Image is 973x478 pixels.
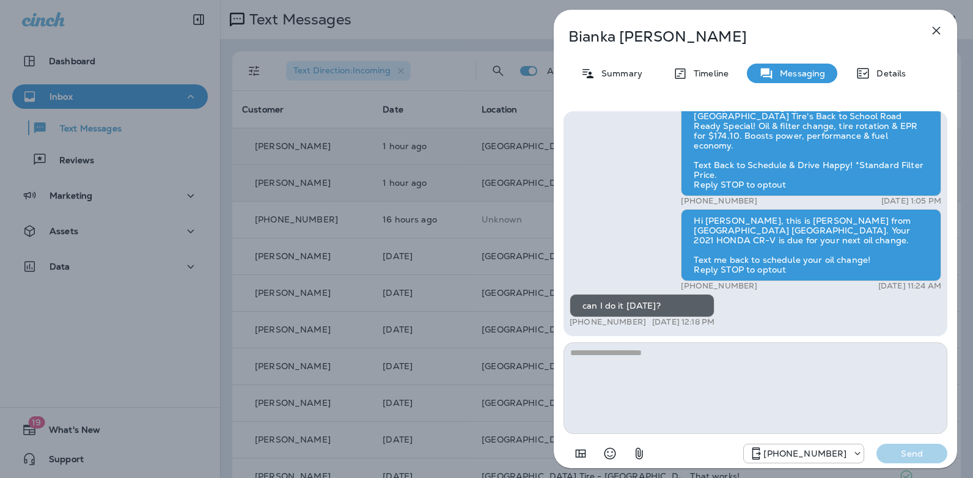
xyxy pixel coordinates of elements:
p: [PHONE_NUMBER] [681,196,757,206]
p: Messaging [774,68,825,78]
p: [PHONE_NUMBER] [763,449,846,458]
button: Select an emoji [598,441,622,466]
p: [DATE] 1:05 PM [881,196,941,206]
button: Add in a premade template [568,441,593,466]
div: Hi [PERSON_NAME], carpooling to class, commuting to campus, or loading up for a tailgate? Save $2... [681,68,941,196]
div: +1 (984) 409-9300 [744,446,864,461]
p: [DATE] 11:24 AM [878,281,941,291]
p: [PHONE_NUMBER] [570,317,646,327]
p: [DATE] 12:18 PM [652,317,714,327]
p: Timeline [688,68,729,78]
div: Hi [PERSON_NAME], this is [PERSON_NAME] from [GEOGRAPHIC_DATA] [GEOGRAPHIC_DATA]. Your 2021 HONDA... [681,209,941,281]
p: [PHONE_NUMBER] [681,281,757,291]
div: can I do it [DATE]? [570,294,714,317]
p: Summary [595,68,642,78]
p: Bianka [PERSON_NAME] [568,28,902,45]
p: Details [870,68,906,78]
